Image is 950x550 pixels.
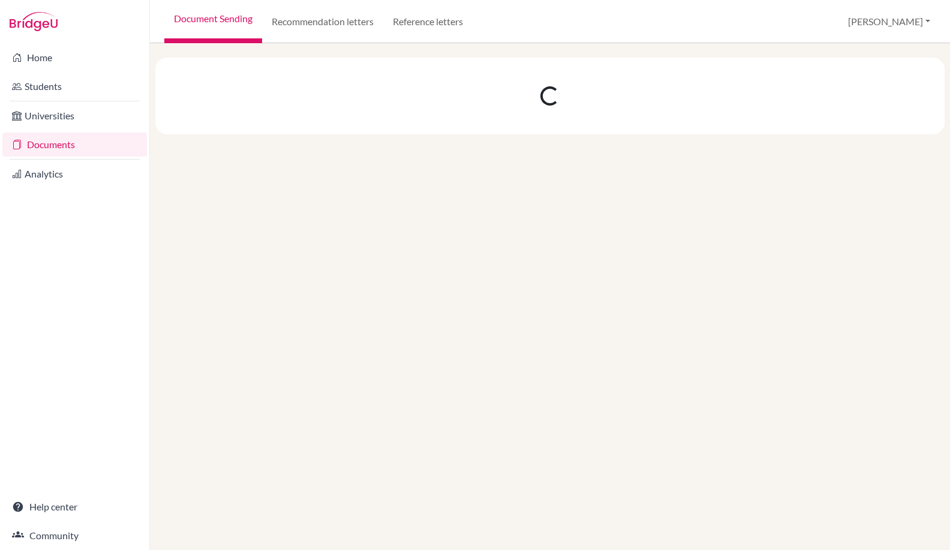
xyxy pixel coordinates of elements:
[2,133,147,157] a: Documents
[2,524,147,548] a: Community
[2,162,147,186] a: Analytics
[10,12,58,31] img: Bridge-U
[2,104,147,128] a: Universities
[2,495,147,519] a: Help center
[2,74,147,98] a: Students
[843,10,936,33] button: [PERSON_NAME]
[2,46,147,70] a: Home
